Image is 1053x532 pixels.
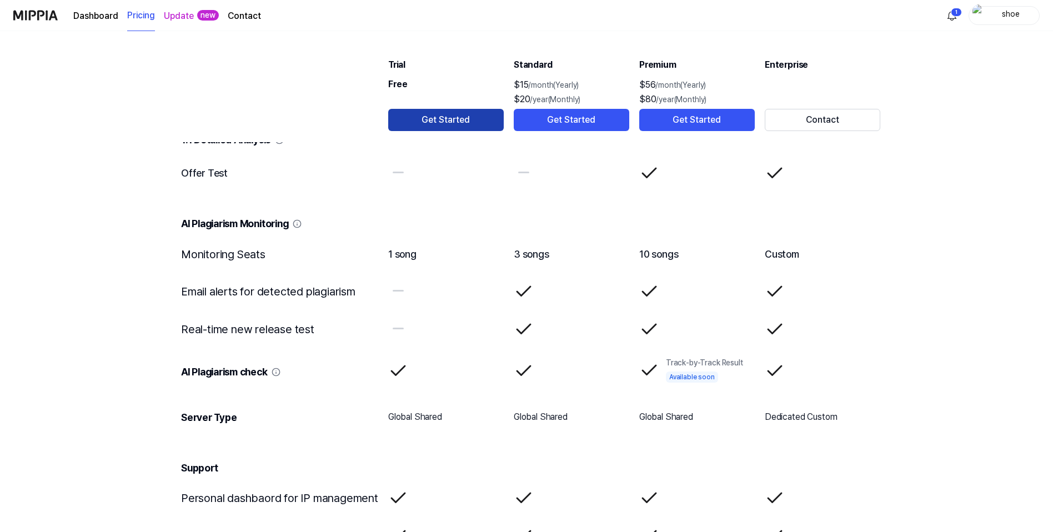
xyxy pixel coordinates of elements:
[951,8,962,17] div: 1
[181,213,880,234] div: AI Plagiarism Monitoring
[639,394,755,439] td: Global Shared
[172,273,379,310] td: Email alerts for detected plagiarism
[388,109,504,131] button: Get Started
[639,58,755,72] div: Premium
[530,94,580,103] span: /year(Monthly)
[172,235,379,273] td: Monitoring Seats
[639,235,755,273] td: 10 songs
[765,114,880,125] a: Contact
[197,10,219,21] div: new
[388,394,504,439] td: Global Shared
[514,109,629,131] button: Get Started
[172,479,379,517] td: Personal dashbaord for IP management
[388,235,504,273] td: 1 song
[655,81,706,89] span: /month(Yearly)
[127,1,155,31] a: Pricing
[943,7,961,24] button: 알림1
[172,151,379,195] td: Offer Test
[656,94,706,103] span: /year(Monthly)
[388,58,504,72] div: Trial
[972,4,986,27] img: profile
[172,440,881,479] td: Support
[969,6,1040,25] button: profileshoe
[765,58,880,72] div: Enterprise
[514,58,629,72] div: Standard
[181,362,378,383] div: AI Plagiarism check
[666,358,743,369] div: Track-by-Track Result
[514,92,629,106] div: $20
[945,9,959,22] img: 알림
[73,9,118,23] a: Dashboard
[528,81,579,89] span: /month(Yearly)
[514,78,629,92] div: $15
[228,9,261,23] a: Contact
[388,78,504,109] div: Free
[639,92,755,106] div: $80
[639,78,755,92] div: $56
[765,109,880,131] button: Contact
[666,372,718,383] div: Available soon
[513,235,630,273] td: 3 songs
[764,235,881,273] td: Custom
[764,394,881,439] td: Dedicated Custom
[172,310,379,348] td: Real-time new release test
[989,9,1032,21] div: shoe
[164,9,194,23] a: Update
[639,109,755,131] button: Get Started
[181,407,378,428] div: Server Type
[513,394,630,439] td: Global Shared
